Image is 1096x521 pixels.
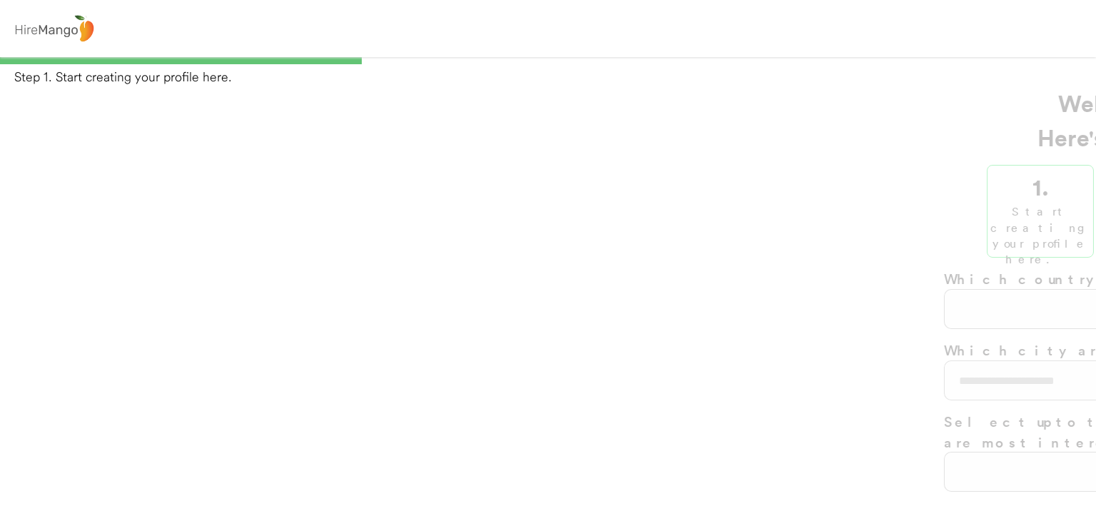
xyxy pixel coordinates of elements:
[3,57,1093,64] div: 33%
[14,68,1096,86] div: Step 1. Start creating your profile here.
[11,12,98,46] img: logo%20-%20hiremango%20gray.png
[990,203,1090,268] div: Start creating your profile here.
[1032,169,1048,203] h2: 1.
